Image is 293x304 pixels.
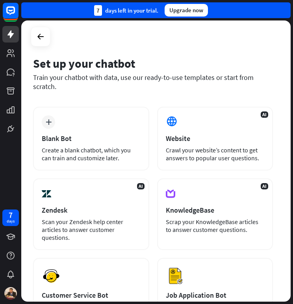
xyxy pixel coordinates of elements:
[261,111,268,118] span: AI
[7,219,15,224] div: days
[166,146,265,162] div: Crawl your website’s content to get answers to popular user questions.
[261,183,268,189] span: AI
[94,5,158,16] div: days left in your trial.
[137,183,145,189] span: AI
[166,206,265,215] div: KnowledgeBase
[42,146,141,162] div: Create a blank chatbot, which you can train and customize later.
[42,291,141,300] div: Customer Service Bot
[94,5,102,16] div: 7
[166,218,265,234] div: Scrap your KnowledgeBase articles to answer customer questions.
[42,206,141,215] div: Zendesk
[9,211,13,219] div: 7
[42,134,141,143] div: Blank Bot
[2,209,19,226] a: 7 days
[166,134,265,143] div: Website
[6,3,30,27] button: Open LiveChat chat widget
[42,218,141,241] div: Scan your Zendesk help center articles to answer customer questions.
[46,119,52,125] i: plus
[166,291,265,300] div: Job Application Bot
[165,4,208,17] div: Upgrade now
[33,56,273,71] div: Set up your chatbot
[33,73,273,91] div: Train your chatbot with data, use our ready-to-use templates or start from scratch.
